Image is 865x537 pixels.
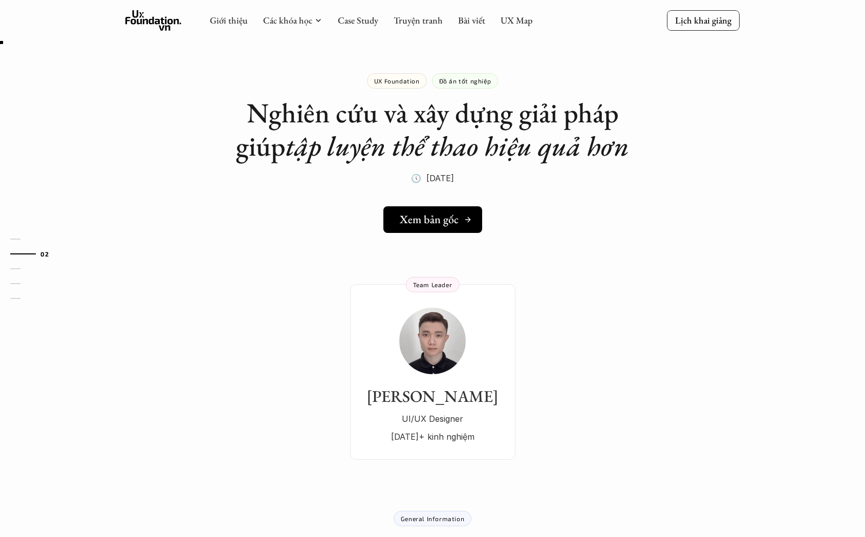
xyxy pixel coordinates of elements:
h1: Nghiên cứu và xây dựng giải pháp giúp [228,96,637,163]
em: tập luyện thể thao hiệu quả hơn [286,128,629,164]
p: UX Foundation [374,77,420,84]
a: Xem bản gốc [383,206,482,233]
p: 🕔 [DATE] [411,170,454,186]
a: Các khóa học [263,14,312,26]
a: Bài viết [458,14,485,26]
p: [DATE]+ kinh nghiệm [360,429,505,444]
a: Case Study [338,14,378,26]
h3: [PERSON_NAME] [360,386,505,406]
p: General Information [401,515,464,522]
p: Lịch khai giảng [675,14,731,26]
a: 02 [10,248,59,260]
h5: Xem bản gốc [400,213,459,226]
a: UX Map [501,14,533,26]
a: Lịch khai giảng [667,10,740,30]
strong: 02 [40,250,49,257]
a: Giới thiệu [210,14,248,26]
p: Team Leader [413,281,452,288]
p: Đồ án tốt nghiệp [439,77,491,84]
a: Truyện tranh [394,14,443,26]
a: [PERSON_NAME]UI/UX Designer[DATE]+ kinh nghiệmTeam Leader [350,284,515,460]
p: UI/UX Designer [360,411,505,426]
